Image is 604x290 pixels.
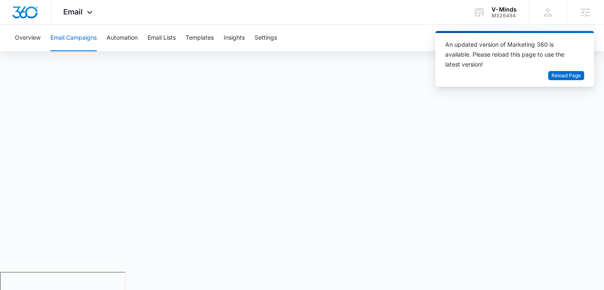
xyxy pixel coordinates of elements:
div: account id [492,13,517,19]
button: Reload Page [548,71,584,81]
button: Email Lists [148,25,176,51]
button: Overview [15,25,41,51]
button: Templates [186,25,214,51]
span: Reload Page [551,72,581,80]
button: Insights [224,25,245,51]
div: account name [492,6,517,13]
button: Automation [107,25,138,51]
div: An updated version of Marketing 360 is available. Please reload this page to use the latest version! [445,40,574,69]
span: Email [63,7,83,16]
button: Settings [255,25,277,51]
button: Email Campaigns [50,25,97,51]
